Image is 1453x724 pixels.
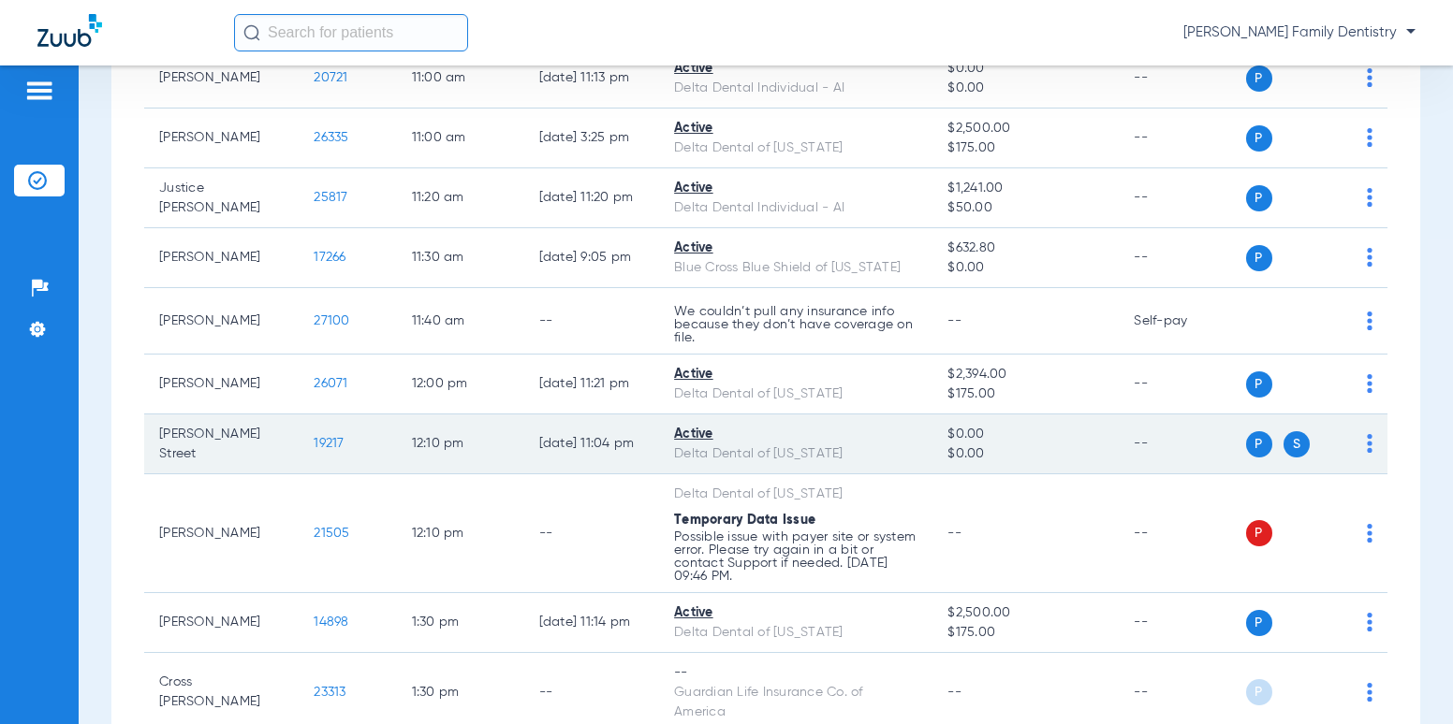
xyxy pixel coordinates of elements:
span: 23313 [314,686,345,699]
td: [PERSON_NAME] [144,355,299,414]
span: P [1246,371,1272,398]
span: $50.00 [947,198,1104,218]
div: Delta Dental of [US_STATE] [674,138,917,158]
img: group-dot-blue.svg [1367,188,1372,207]
td: Justice [PERSON_NAME] [144,168,299,228]
span: $2,394.00 [947,365,1104,384]
span: -- [947,686,961,699]
td: -- [1119,414,1245,474]
div: Delta Dental of [US_STATE] [674,485,917,504]
div: Delta Dental Individual - AI [674,79,917,98]
span: 21505 [314,527,349,540]
div: Active [674,365,917,384]
td: 11:00 AM [397,49,524,109]
td: -- [1119,355,1245,414]
img: group-dot-blue.svg [1367,311,1372,330]
p: Possible issue with payer site or system error. Please try again in a bit or contact Support if n... [674,530,917,583]
td: 11:40 AM [397,288,524,355]
span: $0.00 [947,79,1104,98]
div: Guardian Life Insurance Co. of America [674,683,917,722]
span: S [1284,431,1310,457]
div: Active [674,425,917,444]
span: P [1246,610,1272,636]
div: Active [674,179,917,198]
span: $0.00 [947,258,1104,278]
td: [PERSON_NAME] [144,288,299,355]
img: group-dot-blue.svg [1367,374,1372,393]
img: group-dot-blue.svg [1367,613,1372,631]
div: Active [674,239,917,258]
td: [PERSON_NAME] [144,49,299,109]
span: P [1246,520,1272,546]
div: -- [674,663,917,683]
td: -- [1119,474,1245,593]
img: group-dot-blue.svg [1367,248,1372,267]
p: We couldn’t pull any insurance info because they don’t have coverage on file. [674,305,917,344]
span: -- [947,314,961,327]
td: [PERSON_NAME] [144,593,299,653]
span: P [1246,185,1272,211]
span: $2,500.00 [947,119,1104,138]
div: Delta Dental Individual - AI [674,198,917,218]
td: 12:10 PM [397,474,524,593]
div: Active [674,59,917,79]
div: Blue Cross Blue Shield of [US_STATE] [674,258,917,278]
td: Self-pay [1119,288,1245,355]
td: 11:30 AM [397,228,524,288]
span: $0.00 [947,425,1104,444]
img: Zuub Logo [37,14,102,47]
td: [DATE] 9:05 PM [524,228,659,288]
span: -- [947,527,961,540]
td: [DATE] 11:14 PM [524,593,659,653]
img: group-dot-blue.svg [1367,68,1372,87]
span: Temporary Data Issue [674,514,815,527]
span: $175.00 [947,623,1104,643]
img: group-dot-blue.svg [1367,128,1372,147]
td: 12:10 PM [397,414,524,474]
span: 14898 [314,615,348,629]
span: $175.00 [947,384,1104,404]
span: 19217 [314,437,344,450]
span: $0.00 [947,59,1104,79]
span: P [1246,65,1272,92]
img: hamburger-icon [24,80,54,102]
span: $1,241.00 [947,179,1104,198]
span: P [1246,125,1272,152]
span: 17266 [314,251,345,264]
td: 11:20 AM [397,168,524,228]
span: 26071 [314,377,347,390]
img: group-dot-blue.svg [1367,524,1372,543]
td: [DATE] 3:25 PM [524,109,659,168]
td: 12:00 PM [397,355,524,414]
td: [DATE] 11:21 PM [524,355,659,414]
span: [PERSON_NAME] Family Dentistry [1183,23,1416,42]
td: 1:30 PM [397,593,524,653]
td: [DATE] 11:13 PM [524,49,659,109]
td: [DATE] 11:20 PM [524,168,659,228]
div: Delta Dental of [US_STATE] [674,623,917,643]
td: [PERSON_NAME] [144,109,299,168]
div: Delta Dental of [US_STATE] [674,384,917,404]
img: group-dot-blue.svg [1367,434,1372,453]
td: [PERSON_NAME] [144,228,299,288]
td: -- [1119,49,1245,109]
td: -- [524,474,659,593]
div: Active [674,119,917,138]
span: 27100 [314,314,349,327]
span: P [1246,679,1272,705]
input: Search for patients [234,14,468,51]
td: [PERSON_NAME] Street [144,414,299,474]
span: 26335 [314,131,348,144]
span: 20721 [314,71,347,84]
div: Delta Dental of [US_STATE] [674,444,917,464]
span: 25817 [314,191,347,204]
td: -- [1119,109,1245,168]
td: -- [1119,228,1245,288]
img: Search Icon [243,24,260,41]
td: 11:00 AM [397,109,524,168]
span: $0.00 [947,444,1104,464]
td: -- [1119,168,1245,228]
img: group-dot-blue.svg [1367,683,1372,702]
td: -- [524,288,659,355]
td: [PERSON_NAME] [144,474,299,593]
